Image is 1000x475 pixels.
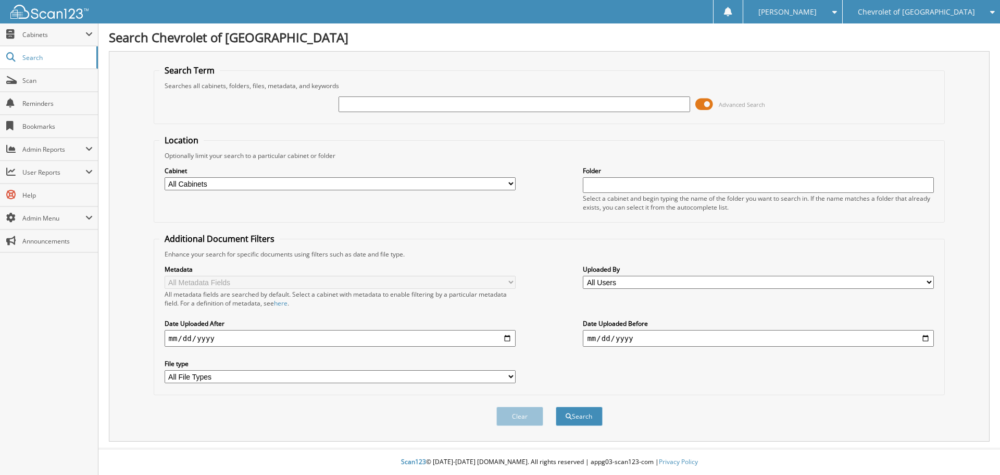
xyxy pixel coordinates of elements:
[583,166,934,175] label: Folder
[98,449,1000,475] div: © [DATE]-[DATE] [DOMAIN_NAME]. All rights reserved | appg03-scan123-com |
[22,76,93,85] span: Scan
[165,166,516,175] label: Cabinet
[22,53,91,62] span: Search
[22,99,93,108] span: Reminders
[10,5,89,19] img: scan123-logo-white.svg
[165,265,516,274] label: Metadata
[22,30,85,39] span: Cabinets
[22,214,85,223] span: Admin Menu
[109,29,990,46] h1: Search Chevrolet of [GEOGRAPHIC_DATA]
[719,101,765,108] span: Advanced Search
[22,122,93,131] span: Bookmarks
[22,191,93,200] span: Help
[159,81,940,90] div: Searches all cabinets, folders, files, metadata, and keywords
[496,407,543,426] button: Clear
[165,359,516,368] label: File type
[274,299,287,308] a: here
[858,9,975,15] span: Chevrolet of [GEOGRAPHIC_DATA]
[583,265,934,274] label: Uploaded By
[556,407,603,426] button: Search
[165,319,516,328] label: Date Uploaded After
[583,319,934,328] label: Date Uploaded Before
[22,145,85,154] span: Admin Reports
[159,135,204,146] legend: Location
[159,65,220,76] legend: Search Term
[583,330,934,347] input: end
[159,151,940,160] div: Optionally limit your search to a particular cabinet or folder
[583,194,934,212] div: Select a cabinet and begin typing the name of the folder you want to search in. If the name match...
[159,250,940,259] div: Enhance your search for specific documents using filters such as date and file type.
[659,457,698,466] a: Privacy Policy
[758,9,817,15] span: [PERSON_NAME]
[401,457,426,466] span: Scan123
[165,290,516,308] div: All metadata fields are searched by default. Select a cabinet with metadata to enable filtering b...
[159,233,280,245] legend: Additional Document Filters
[165,330,516,347] input: start
[22,168,85,177] span: User Reports
[22,237,93,246] span: Announcements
